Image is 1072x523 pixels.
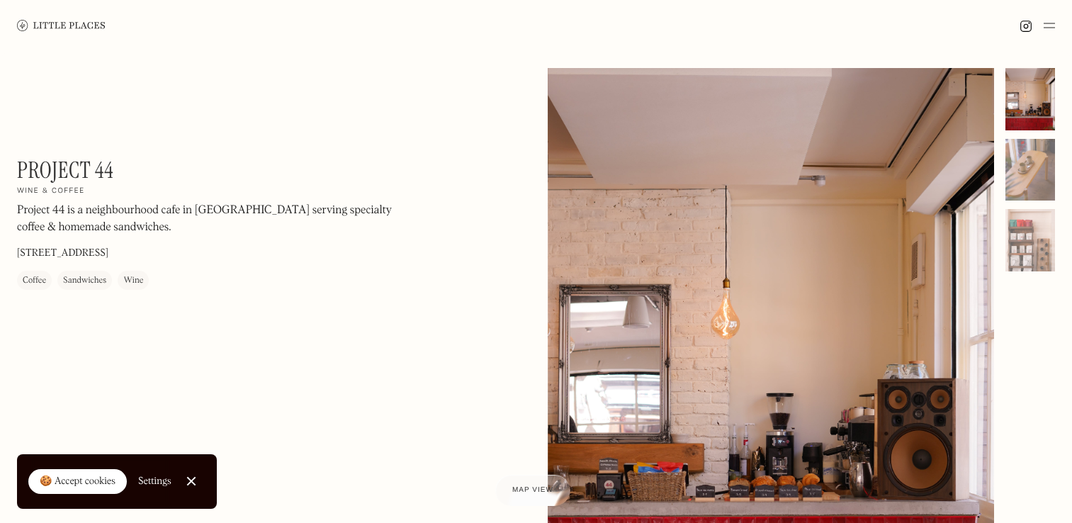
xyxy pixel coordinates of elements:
h1: Project 44 [17,157,113,184]
a: Map view [495,475,570,506]
p: [STREET_ADDRESS] [17,247,108,261]
p: Project 44 is a neighbourhood cafe in [GEOGRAPHIC_DATA] serving specialty coffee & homemade sandw... [17,203,400,237]
div: Settings [138,476,171,486]
div: Wine [123,274,143,288]
div: Sandwiches [63,274,106,288]
a: Close Cookie Popup [177,467,205,495]
a: 🍪 Accept cookies [28,469,127,495]
div: 🍪 Accept cookies [40,475,115,489]
a: Settings [138,466,171,497]
h2: Wine & coffee [17,187,85,197]
span: Map view [512,486,553,494]
div: Coffee [23,274,46,288]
